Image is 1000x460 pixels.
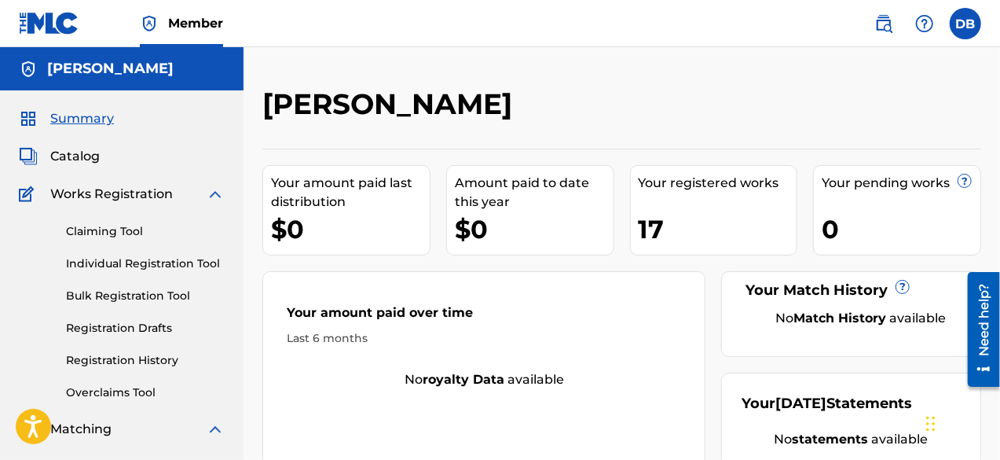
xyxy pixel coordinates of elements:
h5: Demarcus Bailey [47,60,174,78]
img: Top Rightsholder [140,14,159,33]
div: User Menu [950,8,981,39]
a: Registration Drafts [66,320,225,337]
img: help [915,14,934,33]
a: CatalogCatalog [19,147,100,166]
img: expand [206,420,225,439]
div: Drag [926,400,936,447]
div: Your registered works [639,174,797,193]
img: MLC Logo [19,12,79,35]
strong: statements [793,432,869,447]
div: Help [909,8,940,39]
img: Catalog [19,147,38,166]
img: expand [206,185,225,204]
span: ? [896,281,909,293]
strong: Match History [794,311,887,326]
div: No available [761,309,961,328]
a: Bulk Registration Tool [66,288,225,304]
a: Overclaims Tool [66,385,225,401]
a: Registration History [66,352,225,369]
div: $0 [271,212,430,247]
span: Works Registration [50,185,173,204]
img: Summary [19,109,38,128]
span: Member [168,14,223,32]
div: 17 [639,212,797,247]
div: Your Match History [742,280,961,301]
div: $0 [455,212,614,247]
strong: royalty data [423,372,504,387]
img: Works Registration [19,185,39,204]
div: Your pending works [822,174,980,193]
span: Catalog [50,147,100,166]
span: Matching [50,420,112,439]
span: ? [958,175,971,187]
div: Last 6 months [287,330,681,347]
div: Amount paid to date this year [455,174,614,212]
h2: [PERSON_NAME] [262,86,520,122]
div: Your amount paid over time [287,304,681,330]
img: Accounts [19,60,38,79]
iframe: Chat Widget [921,385,1000,460]
div: 0 [822,212,980,247]
a: Individual Registration Tool [66,256,225,272]
iframe: Resource Center [956,267,1000,393]
div: No available [263,370,705,389]
img: search [874,14,893,33]
div: No available [742,430,961,449]
span: [DATE] [775,395,826,412]
span: Summary [50,109,114,128]
a: SummarySummary [19,109,114,128]
a: Public Search [868,8,899,39]
a: Claiming Tool [66,223,225,240]
div: Your amount paid last distribution [271,174,430,212]
div: Your Statements [742,393,912,414]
